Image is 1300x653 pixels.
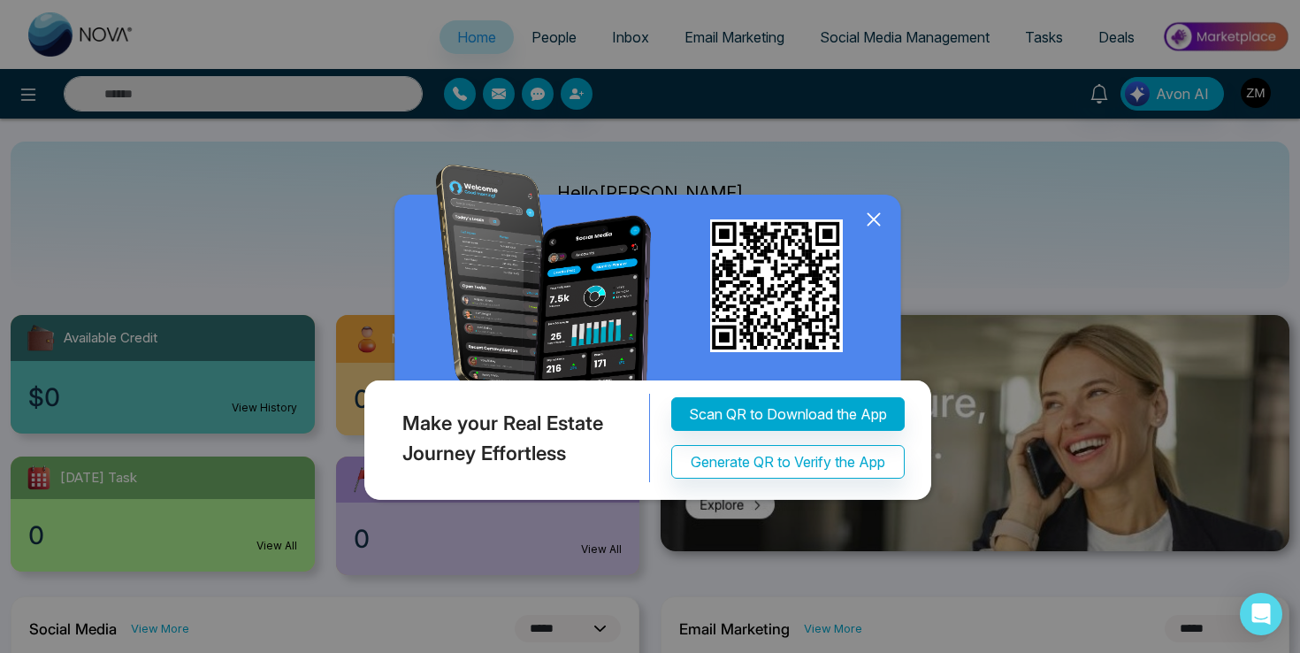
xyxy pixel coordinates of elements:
img: QRModal [360,165,940,509]
button: Scan QR to Download the App [671,398,905,432]
img: qr_for_download_app.png [710,219,843,352]
div: Open Intercom Messenger [1240,593,1282,635]
button: Generate QR to Verify the App [671,446,905,480]
div: Make your Real Estate Journey Effortless [360,395,650,483]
